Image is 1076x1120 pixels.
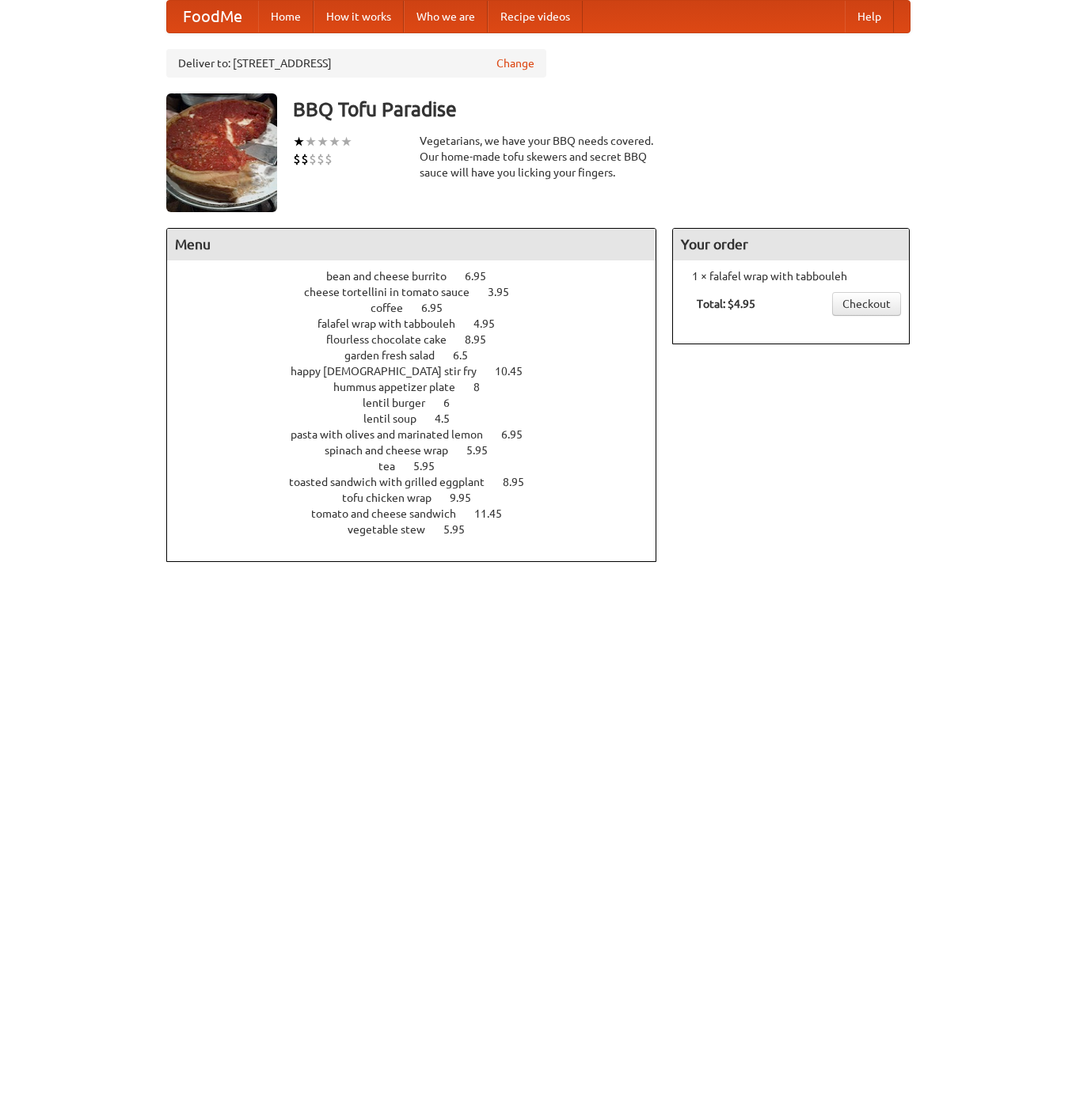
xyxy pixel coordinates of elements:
[465,270,502,283] span: 6.95
[333,381,509,393] a: hummus appetizer plate 8
[443,397,466,409] span: 6
[326,270,515,283] a: bean and cheese burrito 6.95
[435,412,466,425] span: 4.5
[344,349,451,362] span: garden fresh salad
[450,492,487,504] span: 9.95
[681,268,901,284] li: 1 × falafel wrap with tabbouleh
[363,412,432,425] span: lentil soup
[473,381,496,393] span: 8
[304,286,538,298] a: cheese tortellini in tomato sauce 3.95
[326,333,462,346] span: flourless chocolate cake
[291,365,492,378] span: happy [DEMOGRAPHIC_DATA] stir fry
[488,1,583,32] a: Recipe videos
[309,150,317,168] li: $
[317,317,524,330] a: falafel wrap with tabbouleh 4.95
[304,286,485,298] span: cheese tortellini in tomato sauce
[342,492,500,504] a: tofu chicken wrap 9.95
[167,229,656,260] h4: Menu
[501,428,538,441] span: 6.95
[378,460,464,473] a: tea 5.95
[314,1,404,32] a: How it works
[473,317,511,330] span: 4.95
[496,55,534,71] a: Change
[465,333,502,346] span: 8.95
[326,270,462,283] span: bean and cheese burrito
[348,523,441,536] span: vegetable stew
[258,1,314,32] a: Home
[325,444,464,457] span: spinach and cheese wrap
[291,428,552,441] a: pasta with olives and marinated lemon 6.95
[404,1,488,32] a: Who we are
[363,412,479,425] a: lentil soup 4.5
[363,397,441,409] span: lentil burger
[317,150,325,168] li: $
[342,492,447,504] span: tofu chicken wrap
[317,133,329,150] li: ★
[420,133,657,180] div: Vegetarians, we have your BBQ needs covered. Our home-made tofu skewers and secret BBQ sauce will...
[166,93,277,212] img: angular.jpg
[293,150,301,168] li: $
[363,397,479,409] a: lentil burger 6
[503,476,540,488] span: 8.95
[166,49,546,78] div: Deliver to: [STREET_ADDRESS]
[453,349,484,362] span: 6.5
[291,428,499,441] span: pasta with olives and marinated lemon
[413,460,451,473] span: 5.95
[333,381,471,393] span: hummus appetizer plate
[348,523,494,536] a: vegetable stew 5.95
[325,444,517,457] a: spinach and cheese wrap 5.95
[697,298,755,310] b: Total: $4.95
[495,365,538,378] span: 10.45
[371,302,419,314] span: coffee
[845,1,894,32] a: Help
[443,523,481,536] span: 5.95
[289,476,500,488] span: toasted sandwich with grilled eggplant
[167,1,258,32] a: FoodMe
[325,150,333,168] li: $
[378,460,411,473] span: tea
[329,133,340,150] li: ★
[371,302,472,314] a: coffee 6.95
[466,444,504,457] span: 5.95
[293,133,305,150] li: ★
[832,292,901,316] a: Checkout
[474,507,518,520] span: 11.45
[340,133,352,150] li: ★
[344,349,497,362] a: garden fresh salad 6.5
[311,507,472,520] span: tomato and cheese sandwich
[317,317,471,330] span: falafel wrap with tabbouleh
[421,302,458,314] span: 6.95
[326,333,515,346] a: flourless chocolate cake 8.95
[673,229,909,260] h4: Your order
[305,133,317,150] li: ★
[311,507,531,520] a: tomato and cheese sandwich 11.45
[293,93,911,125] h3: BBQ Tofu Paradise
[488,286,525,298] span: 3.95
[291,365,552,378] a: happy [DEMOGRAPHIC_DATA] stir fry 10.45
[301,150,309,168] li: $
[289,476,553,488] a: toasted sandwich with grilled eggplant 8.95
